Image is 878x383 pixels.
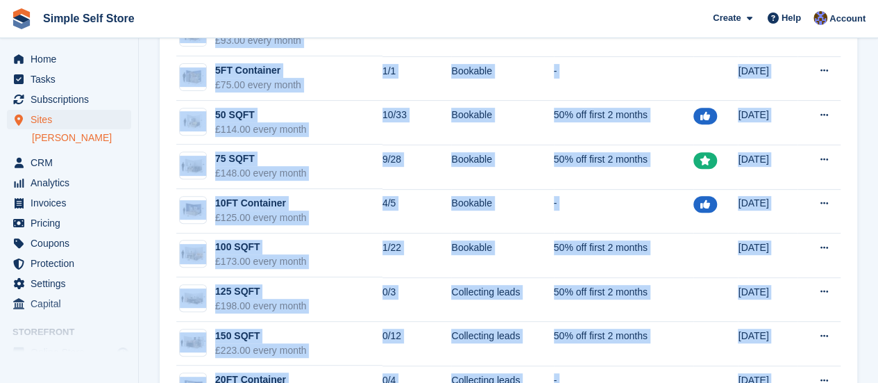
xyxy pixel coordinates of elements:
[782,11,801,25] span: Help
[215,122,307,137] div: £114.00 every month
[11,8,32,29] img: stora-icon-8386f47178a22dfd0bd8f6a31ec36ba5ce8667c1dd55bd0f319d3a0aa187defe.svg
[215,108,307,122] div: 50 SQFT
[115,344,131,361] a: Preview store
[7,49,131,69] a: menu
[554,322,693,366] td: 50% off first 2 months
[7,110,131,129] a: menu
[451,189,553,234] td: Bookable
[215,33,301,48] div: £93.00 every month
[180,111,206,131] img: 50-sqft-unit%20(1).jpg
[7,294,131,313] a: menu
[382,101,452,145] td: 10/33
[31,110,114,129] span: Sites
[32,131,131,145] a: [PERSON_NAME]
[7,274,131,293] a: menu
[31,90,114,109] span: Subscriptions
[37,7,140,30] a: Simple Self Store
[382,234,452,278] td: 1/22
[554,145,693,189] td: 50% off first 2 months
[7,234,131,253] a: menu
[7,193,131,213] a: menu
[554,101,693,145] td: 50% off first 2 months
[738,56,797,101] td: [DATE]
[554,277,693,322] td: 50% off first 2 months
[382,145,452,189] td: 9/28
[451,145,553,189] td: Bookable
[829,12,866,26] span: Account
[382,277,452,322] td: 0/3
[31,343,114,362] span: Online Store
[7,153,131,172] a: menu
[31,49,114,69] span: Home
[554,189,693,234] td: -
[215,78,301,92] div: £75.00 every month
[7,343,131,362] a: menu
[738,234,797,278] td: [DATE]
[7,173,131,193] a: menu
[738,277,797,322] td: [DATE]
[215,211,307,225] div: £125.00 every month
[180,288,206,309] img: 125-sqft-unit%20(1).jpg
[382,322,452,366] td: 0/12
[7,254,131,273] a: menu
[180,244,206,264] img: 100-sqft-unit%20(1).jpg
[31,294,114,313] span: Capital
[738,322,797,366] td: [DATE]
[215,299,307,313] div: £198.00 every month
[738,101,797,145] td: [DATE]
[451,277,553,322] td: Collecting leads
[180,67,206,88] img: 5%20sq%20ft%20container.jpg
[31,193,114,213] span: Invoices
[180,332,206,352] img: 150-sqft-unit%20(1).jpg
[7,70,131,89] a: menu
[7,90,131,109] a: menu
[215,343,307,358] div: £223.00 every month
[451,234,553,278] td: Bookable
[12,325,138,339] span: Storefront
[215,240,307,254] div: 100 SQFT
[554,56,693,101] td: -
[180,200,206,220] img: 10-ft-container.jpg
[180,156,206,176] img: 75-sqft-unit%20(1).jpg
[215,196,307,211] div: 10FT Container
[451,101,553,145] td: Bookable
[738,145,797,189] td: [DATE]
[31,213,114,233] span: Pricing
[451,56,553,101] td: Bookable
[31,153,114,172] span: CRM
[215,63,301,78] div: 5FT Container
[215,166,307,181] div: £148.00 every month
[215,284,307,299] div: 125 SQFT
[31,70,114,89] span: Tasks
[382,56,452,101] td: 1/1
[813,11,827,25] img: Sharon Hughes
[215,329,307,343] div: 150 SQFT
[451,322,553,366] td: Collecting leads
[7,213,131,233] a: menu
[31,254,114,273] span: Protection
[554,234,693,278] td: 50% off first 2 months
[31,234,114,253] span: Coupons
[738,189,797,234] td: [DATE]
[382,189,452,234] td: 4/5
[31,173,114,193] span: Analytics
[31,274,114,293] span: Settings
[215,152,307,166] div: 75 SQFT
[713,11,741,25] span: Create
[215,254,307,269] div: £173.00 every month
